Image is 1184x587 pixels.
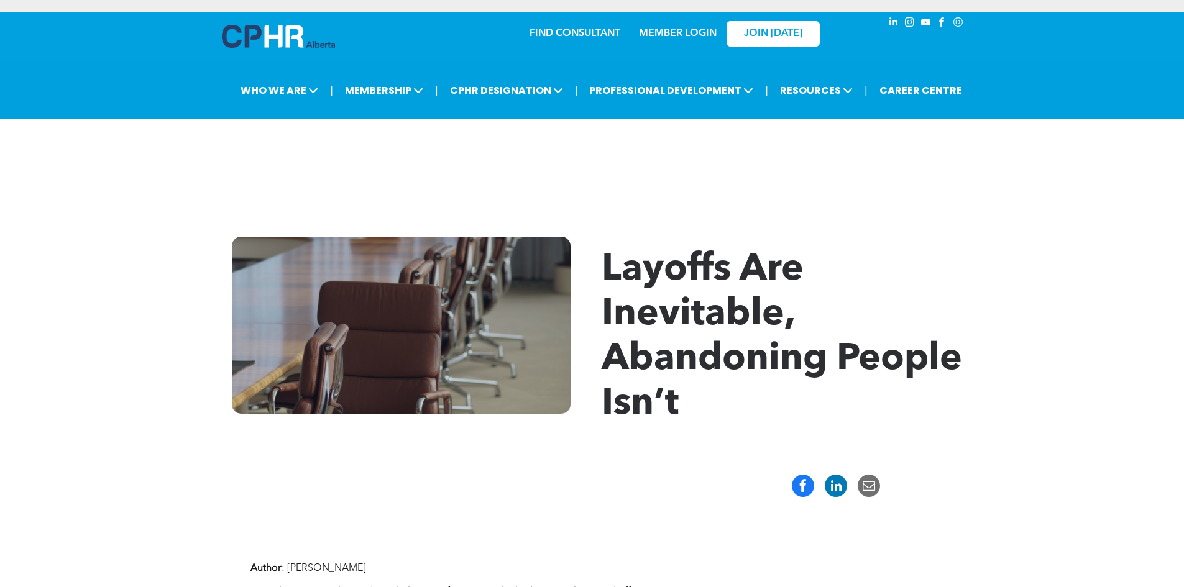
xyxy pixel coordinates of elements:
img: A blue and white logo for cp alberta [222,25,335,48]
a: JOIN [DATE] [727,21,820,47]
li: | [575,78,578,103]
a: instagram [903,16,917,32]
span: CPHR DESIGNATION [446,79,567,102]
a: FIND CONSULTANT [530,29,620,39]
span: Layoffs Are Inevitable, Abandoning People Isn’t [602,252,962,423]
a: linkedin [887,16,901,32]
strong: Author [250,563,282,573]
li: | [330,78,333,103]
li: | [435,78,438,103]
a: youtube [919,16,933,32]
span: JOIN [DATE] [744,28,802,40]
span: WHO WE ARE [237,79,322,102]
li: | [865,78,868,103]
span: : [PERSON_NAME] [282,563,366,573]
a: CAREER CENTRE [876,79,966,102]
span: PROFESSIONAL DEVELOPMENT [585,79,757,102]
span: MEMBERSHIP [341,79,427,102]
a: Social network [952,16,965,32]
a: facebook [935,16,949,32]
span: RESOURCES [776,79,856,102]
li: | [765,78,768,103]
a: MEMBER LOGIN [639,29,717,39]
